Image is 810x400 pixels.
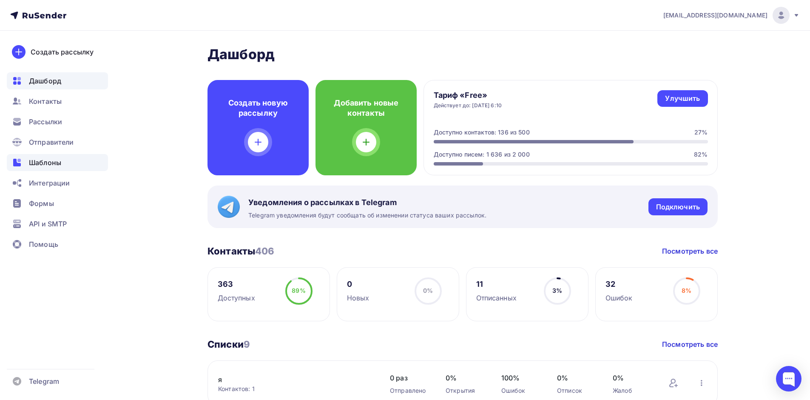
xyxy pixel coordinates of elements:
span: 100% [501,373,540,383]
div: Открытия [446,386,484,395]
div: Доступно контактов: 136 из 500 [434,128,530,137]
a: Контакты [7,93,108,110]
div: Отписанных [476,293,517,303]
div: Ошибок [501,386,540,395]
div: Создать рассылку [31,47,94,57]
div: Жалоб [613,386,651,395]
div: 11 [476,279,517,289]
span: Отправители [29,137,74,147]
span: Формы [29,198,54,209]
div: 32 [605,279,633,289]
div: 363 [218,279,255,289]
div: Доступных [218,293,255,303]
div: Улучшить [665,94,700,103]
span: Дашборд [29,76,61,86]
div: Контактов: 1 [218,385,373,393]
span: Помощь [29,239,58,249]
span: 0% [446,373,484,383]
span: Telegram [29,376,59,386]
h4: Создать новую рассылку [221,98,295,118]
span: [EMAIL_ADDRESS][DOMAIN_NAME] [663,11,767,20]
h3: Контакты [207,245,275,257]
a: Отправители [7,134,108,151]
span: 0% [613,373,651,383]
span: 8% [682,287,691,294]
div: 27% [694,128,708,137]
span: Рассылки [29,117,62,127]
span: 0 раз [390,373,429,383]
div: Доступно писем: 1 636 из 2 000 [434,150,530,159]
a: [EMAIL_ADDRESS][DOMAIN_NAME] [663,7,800,24]
a: Формы [7,195,108,212]
span: Шаблоны [29,157,61,168]
span: Уведомления о рассылках в Telegram [248,197,486,208]
h2: Дашборд [207,46,718,63]
h3: Списки [207,338,250,350]
a: Шаблоны [7,154,108,171]
span: 0% [423,287,433,294]
div: 0 [347,279,369,289]
div: Отправлено [390,386,429,395]
span: Интеграции [29,178,70,188]
h4: Добавить новые контакты [329,98,403,118]
a: я [218,374,363,385]
span: API и SMTP [29,219,67,229]
span: Контакты [29,96,62,106]
h4: Тариф «Free» [434,90,502,100]
a: Рассылки [7,113,108,130]
span: Telegram уведомления будут сообщать об изменении статуса ваших рассылок. [248,211,486,220]
div: 82% [694,150,708,159]
span: 406 [255,246,274,257]
a: Дашборд [7,72,108,89]
a: Посмотреть все [662,339,718,349]
div: Новых [347,293,369,303]
a: Посмотреть все [662,246,718,256]
span: 0% [557,373,596,383]
span: 3% [552,287,562,294]
div: Действует до: [DATE] 6:10 [434,102,502,109]
div: Подключить [656,202,700,212]
span: 89% [292,287,305,294]
div: Отписок [557,386,596,395]
span: 9 [244,339,250,350]
div: Ошибок [605,293,633,303]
